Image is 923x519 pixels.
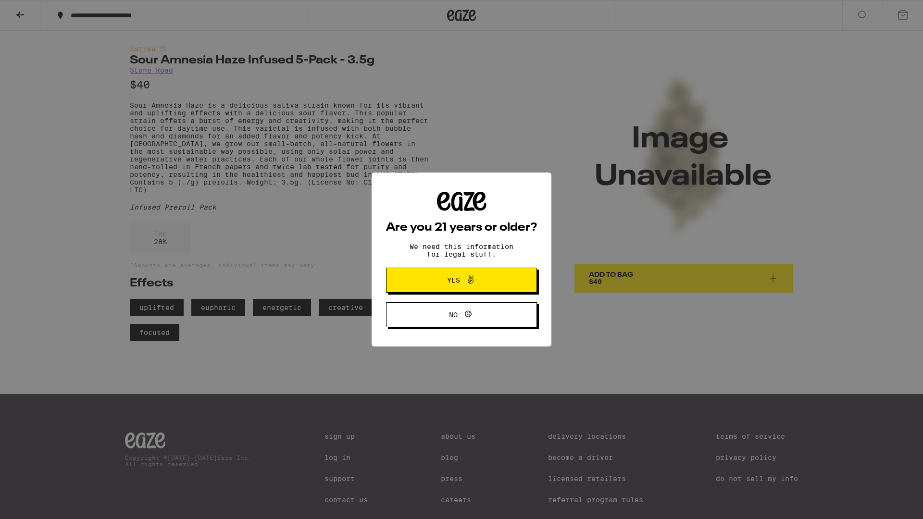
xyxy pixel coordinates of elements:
iframe: Opens a widget where you can find more information [863,490,913,514]
h2: Are you 21 years or older? [386,222,537,234]
span: Yes [447,277,460,284]
button: Yes [386,268,537,293]
span: No [449,311,458,318]
p: We need this information for legal stuff. [401,243,522,258]
button: No [386,302,537,327]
